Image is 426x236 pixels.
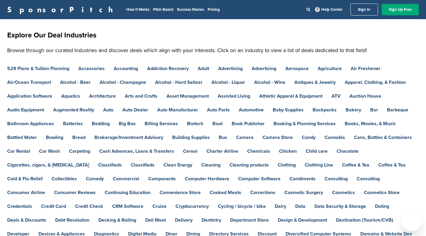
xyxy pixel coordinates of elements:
a: Credit Check [75,204,103,209]
a: How It Works [126,7,149,12]
a: Design & Development [278,218,327,223]
a: Chocolate [337,149,358,154]
a: Biotech [187,121,203,126]
a: Chemicals [247,149,270,154]
a: Alcohol - Wine [254,80,285,85]
a: Consumer Airline [7,190,45,195]
a: Auto Manufacturer [157,108,198,112]
a: Pitch Board [153,7,173,12]
a: SponsorPitch [7,6,117,13]
a: Classifieds [131,163,154,167]
a: Components [148,176,176,181]
a: Brokerage/Investment Advisory [94,135,163,140]
a: Aquatics [61,94,80,99]
a: Books, Movies, & Music [345,121,396,126]
a: Auto Parts [207,108,230,112]
a: Apparel, Clothing, & Fashion [345,80,406,85]
a: Addiction Recovery [147,66,189,71]
a: Sign Up Free [382,4,419,15]
a: Cash Advances, Loans & Transfers [99,149,174,154]
a: Clothing Line [305,163,333,167]
a: Camera Store [262,135,293,140]
a: Convenience Store [160,190,201,195]
a: Data Security & Storage [314,204,366,209]
a: Cans, Bottles & Containers [354,135,412,140]
a: Asset Management [166,94,209,99]
a: Consulting [325,176,348,181]
a: Cleaning products [229,163,269,167]
a: Destination (Tourism/CVB) [336,218,393,223]
a: Cereal [183,149,197,154]
a: ATV [331,94,340,99]
a: Deals & Discounts [7,218,46,223]
a: Cold & Flu Relief [7,176,43,181]
a: Cryptocurrency [175,204,209,209]
a: Carpeting [69,149,90,154]
a: Delivery [175,218,193,223]
a: Candy [302,135,316,140]
a: Sign In [350,4,378,16]
a: Continuing Education [105,190,151,195]
a: Condiments [289,176,316,181]
a: Bedding [92,121,110,126]
a: Coffee & Tea [342,163,369,167]
a: Audio Equipment [7,108,44,112]
a: Baby Supplies [273,108,304,112]
a: Alcohol - Champagne [100,80,146,85]
a: Credit Card [41,204,66,209]
a: Antiques & Jewelry [294,80,336,85]
a: Batteries [63,121,83,126]
a: Cooked Meats [210,190,241,195]
a: Book Publisher [232,121,265,126]
a: Debt Resolution [55,218,89,223]
a: Dairy [275,204,286,209]
a: Auction House [349,94,381,99]
h1: Explore Our Deal Industries [7,30,419,41]
a: Agriculture [318,66,342,71]
a: Consulting [357,176,380,181]
a: Consumer Reviews [54,190,96,195]
a: Cruise [152,204,166,209]
a: Car Rental [7,149,30,154]
a: Air Freshener [351,66,380,71]
a: Building Supplies [172,135,210,140]
a: Bus [219,135,227,140]
a: Classifieds [98,163,122,167]
a: Aerospace [285,66,309,71]
a: Cosmetics [332,190,355,195]
a: Comedy [86,176,104,181]
a: Dentistry [202,218,221,223]
a: Boat [212,121,223,126]
a: Computer Hardware [185,176,229,181]
a: Commercial [113,176,139,181]
a: 529 Plans & Tuition Planning [7,66,69,71]
a: Bakery [346,108,361,112]
a: Adult [198,66,209,71]
a: Credentials [7,204,32,209]
a: Charter Airline [206,149,238,154]
a: Corrections [250,190,275,195]
a: Automotive [239,108,264,112]
a: Alcohol - Hard Seltzer [155,80,202,85]
a: Camera [236,135,253,140]
a: Arts and Crafts [125,94,157,99]
a: Alcohol - Beer [60,80,91,85]
a: Cigarettes, cigars, & [MEDICAL_DATA] [7,163,89,167]
a: Auto [103,108,113,112]
a: Cycling / bicycle / bike [218,204,266,209]
a: Application Software [7,94,52,99]
a: Bowling [46,135,63,140]
a: Athletic Apparel & Equipment [259,94,322,99]
a: Cleaning [201,163,220,167]
a: Advertising [252,66,276,71]
a: Accessories [78,66,105,71]
a: Child care [306,149,328,154]
a: Computer Software [238,176,280,181]
a: Cosmetics Store [364,190,400,195]
a: Architecture [89,94,116,99]
a: Alcohol - Liquor [211,80,245,85]
a: Accounting [114,66,138,71]
a: Collectibles [52,176,77,181]
a: Pricing [208,7,220,12]
a: Augmented Reality [53,108,94,112]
